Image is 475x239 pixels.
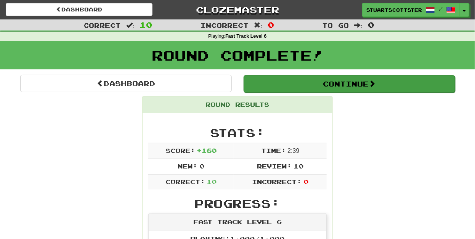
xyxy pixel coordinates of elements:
[165,178,205,185] span: Correct:
[303,178,308,185] span: 0
[126,22,135,29] span: :
[201,21,249,29] span: Incorrect
[366,6,422,13] span: stuartscottster
[362,3,460,17] a: stuartscottster /
[261,147,286,154] span: Time:
[140,20,152,29] span: 10
[225,34,267,39] strong: Fast Track Level 6
[368,20,374,29] span: 0
[164,3,311,16] a: Clozemaster
[257,162,292,170] span: Review:
[197,147,217,154] span: + 160
[355,22,363,29] span: :
[3,48,472,63] h1: Round Complete!
[287,148,299,154] span: 2 : 39
[439,6,443,11] span: /
[143,96,332,113] div: Round Results
[268,20,274,29] span: 0
[294,162,303,170] span: 10
[178,162,197,170] span: New:
[323,21,349,29] span: To go
[148,127,327,139] h2: Stats:
[83,21,121,29] span: Correct
[244,75,455,93] button: Continue
[165,147,195,154] span: Score:
[6,3,152,16] a: Dashboard
[20,75,232,92] a: Dashboard
[149,214,326,231] div: Fast Track Level 6
[199,162,204,170] span: 0
[252,178,302,185] span: Incorrect:
[254,22,263,29] span: :
[207,178,217,185] span: 10
[148,197,327,210] h2: Progress:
